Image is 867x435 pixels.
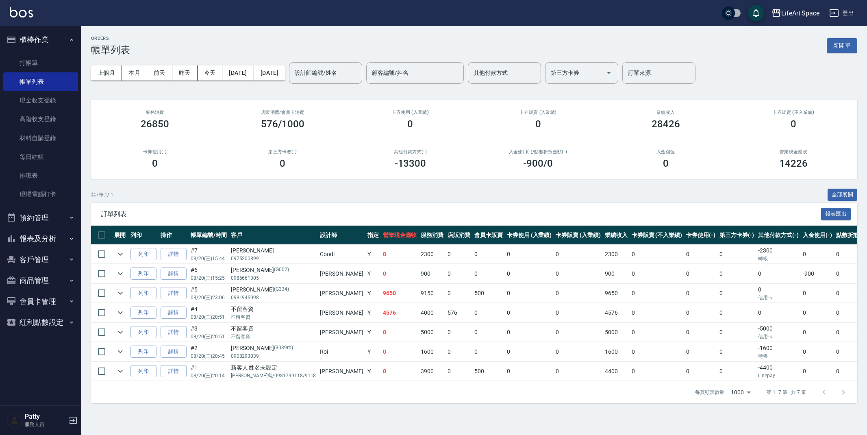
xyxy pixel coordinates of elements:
[768,5,823,22] button: LifeArt Space
[189,342,229,361] td: #2
[445,303,472,322] td: 576
[603,226,630,245] th: 業績收入
[381,342,419,361] td: 0
[161,326,187,339] a: 詳情
[821,208,851,220] button: 報表匯出
[505,245,554,264] td: 0
[231,266,316,274] div: [PERSON_NAME]
[229,226,318,245] th: 客戶
[114,248,126,260] button: expand row
[10,7,33,17] img: Logo
[381,323,419,342] td: 0
[484,149,592,154] h2: 入金使用(-) /點數折抵金額(-)
[3,185,78,204] a: 現場電腦打卡
[801,362,834,381] td: 0
[3,110,78,128] a: 高階收支登錄
[231,333,316,340] p: 不留客資
[827,41,857,49] a: 新開單
[7,412,23,428] img: Person
[231,255,316,262] p: 0975200899
[554,264,603,283] td: 0
[381,362,419,381] td: 0
[756,226,801,245] th: 其他付款方式(-)
[472,362,505,381] td: 500
[191,294,227,301] p: 08/20 (三) 23:06
[684,264,717,283] td: 0
[445,284,472,303] td: 0
[318,264,365,283] td: [PERSON_NAME]
[231,313,316,321] p: 不留客資
[130,326,156,339] button: 列印
[254,65,285,80] button: [DATE]
[365,264,381,283] td: Y
[554,226,603,245] th: 卡券販賣 (入業績)
[472,264,505,283] td: 0
[114,287,126,299] button: expand row
[3,29,78,50] button: 櫃檯作業
[554,342,603,361] td: 0
[684,226,717,245] th: 卡券使用(-)
[3,270,78,291] button: 商品管理
[505,226,554,245] th: 卡券使用 (入業績)
[318,342,365,361] td: Roi
[130,346,156,358] button: 列印
[523,158,553,169] h3: -900 /0
[3,72,78,91] a: 帳單列表
[505,362,554,381] td: 0
[3,129,78,148] a: 材料自購登錄
[381,226,419,245] th: 營業現金應收
[630,284,684,303] td: 0
[128,226,159,245] th: 列印
[419,226,445,245] th: 服務消費
[141,118,169,130] h3: 26850
[603,284,630,303] td: 9650
[25,413,66,421] h5: Patty
[445,226,472,245] th: 店販消費
[114,365,126,377] button: expand row
[826,6,857,21] button: 登出
[130,268,156,280] button: 列印
[114,326,126,338] button: expand row
[365,323,381,342] td: Y
[684,284,717,303] td: 0
[231,363,316,372] div: 新客人 姓名未設定
[630,362,684,381] td: 0
[130,248,156,261] button: 列印
[612,149,720,154] h2: 入金儲值
[445,362,472,381] td: 0
[159,226,189,245] th: 操作
[318,323,365,342] td: [PERSON_NAME]
[3,91,78,110] a: 現金收支登錄
[231,344,316,352] div: [PERSON_NAME]
[827,38,857,53] button: 新開單
[161,248,187,261] a: 詳情
[419,323,445,342] td: 5000
[228,110,337,115] h2: 店販消費 /會員卡消費
[505,323,554,342] td: 0
[274,266,289,274] p: (G002)
[91,36,130,41] h2: ORDERS
[3,54,78,72] a: 打帳單
[274,344,293,352] p: (3039ro)
[505,264,554,283] td: 0
[356,110,464,115] h2: 卡券使用 (入業績)
[112,226,128,245] th: 展開
[630,303,684,322] td: 0
[758,294,799,301] p: 信用卡
[554,284,603,303] td: 0
[101,149,209,154] h2: 卡券使用(-)
[728,381,754,403] div: 1000
[130,287,156,300] button: 列印
[472,342,505,361] td: 0
[739,110,847,115] h2: 卡券販賣 (不入業績)
[472,226,505,245] th: 會員卡販賣
[758,255,799,262] p: 轉帳
[505,303,554,322] td: 0
[318,362,365,381] td: [PERSON_NAME]
[663,158,669,169] h3: 0
[717,362,756,381] td: 0
[161,307,187,319] a: 詳情
[231,372,316,379] p: [PERSON_NAME]寓/0981799118/9118
[758,352,799,360] p: 轉帳
[554,303,603,322] td: 0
